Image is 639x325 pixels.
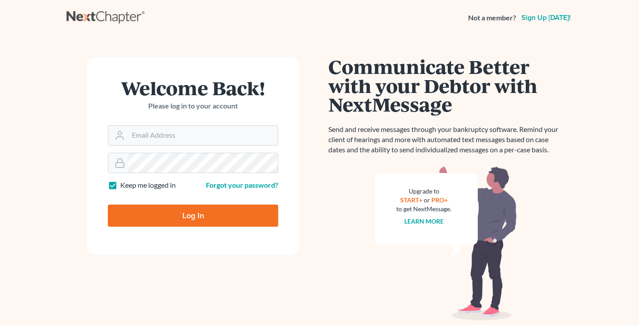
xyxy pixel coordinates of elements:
h1: Welcome Back! [108,78,278,97]
a: PRO+ [431,196,448,204]
input: Log In [108,205,278,227]
div: to get NextMessage. [396,205,451,213]
strong: Not a member? [468,13,516,23]
div: Upgrade to [396,187,451,196]
input: Email Address [128,126,278,145]
h1: Communicate Better with your Debtor with NextMessage [328,57,564,114]
a: Learn more [404,217,444,225]
label: Keep me logged in [120,180,176,190]
a: START+ [400,196,422,204]
p: Please log in to your account [108,101,278,111]
img: nextmessage_bg-59042aed3d76b12b5cd301f8e5b87938c9018125f34e5fa2b7a6b67550977c72.svg [375,166,517,321]
p: Send and receive messages through your bankruptcy software. Remind your client of hearings and mo... [328,124,564,155]
span: or [424,196,430,204]
a: Forgot your password? [206,181,278,189]
a: Sign up [DATE]! [520,14,572,21]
